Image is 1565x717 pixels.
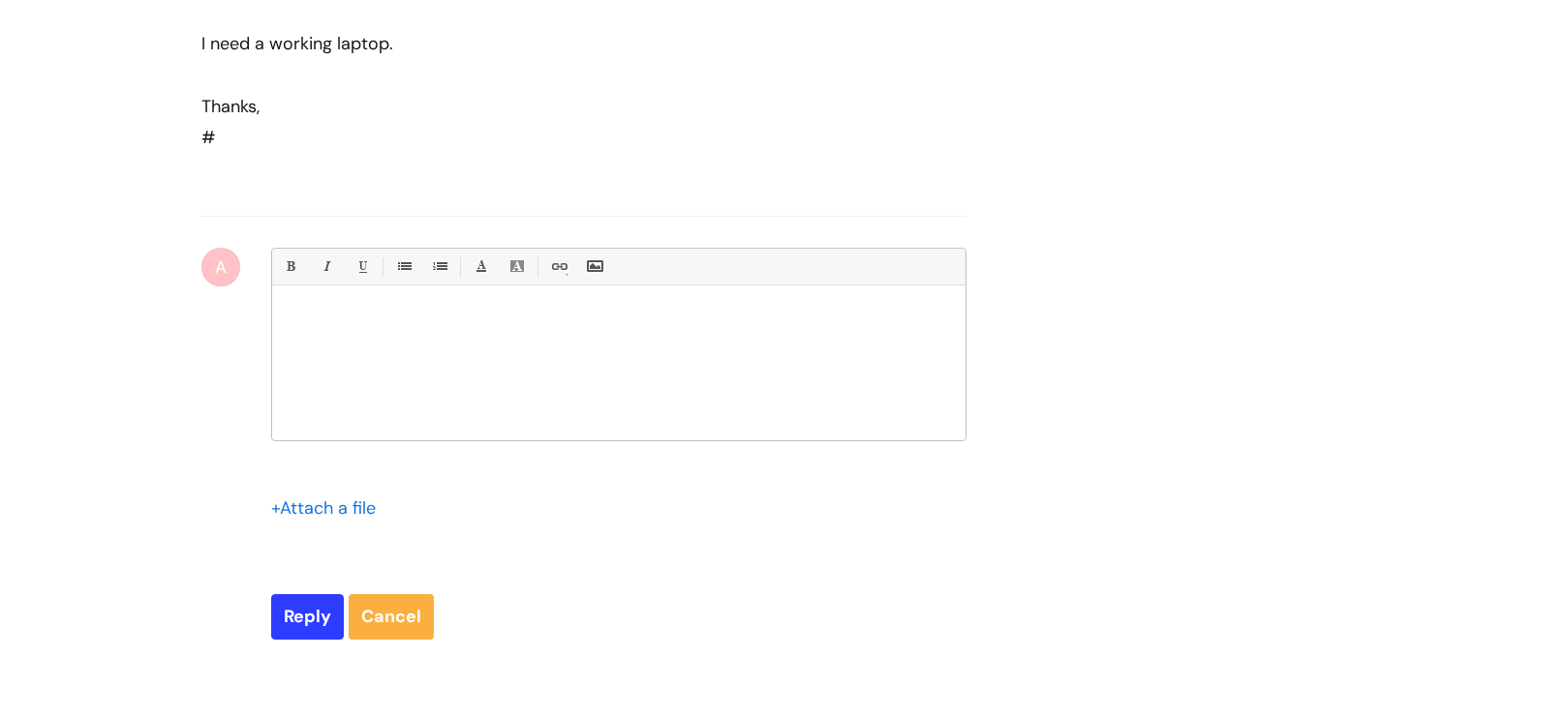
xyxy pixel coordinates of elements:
div: Thanks, [201,91,897,122]
a: • Unordered List (Ctrl-Shift-7) [391,254,415,279]
a: 1. Ordered List (Ctrl-Shift-8) [427,254,451,279]
a: Cancel [349,594,434,639]
a: Bold (Ctrl-B) [278,254,302,279]
input: Reply [271,594,344,639]
a: Link [546,254,570,279]
a: Underline(Ctrl-U) [350,254,374,279]
div: A [201,248,240,286]
div: Attach a file [271,493,387,523]
a: Insert Image... [582,254,606,279]
a: Back Color [505,254,529,279]
div: I need a working laptop. [201,28,897,59]
a: Font Color [469,254,493,279]
a: Italic (Ctrl-I) [314,254,338,279]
